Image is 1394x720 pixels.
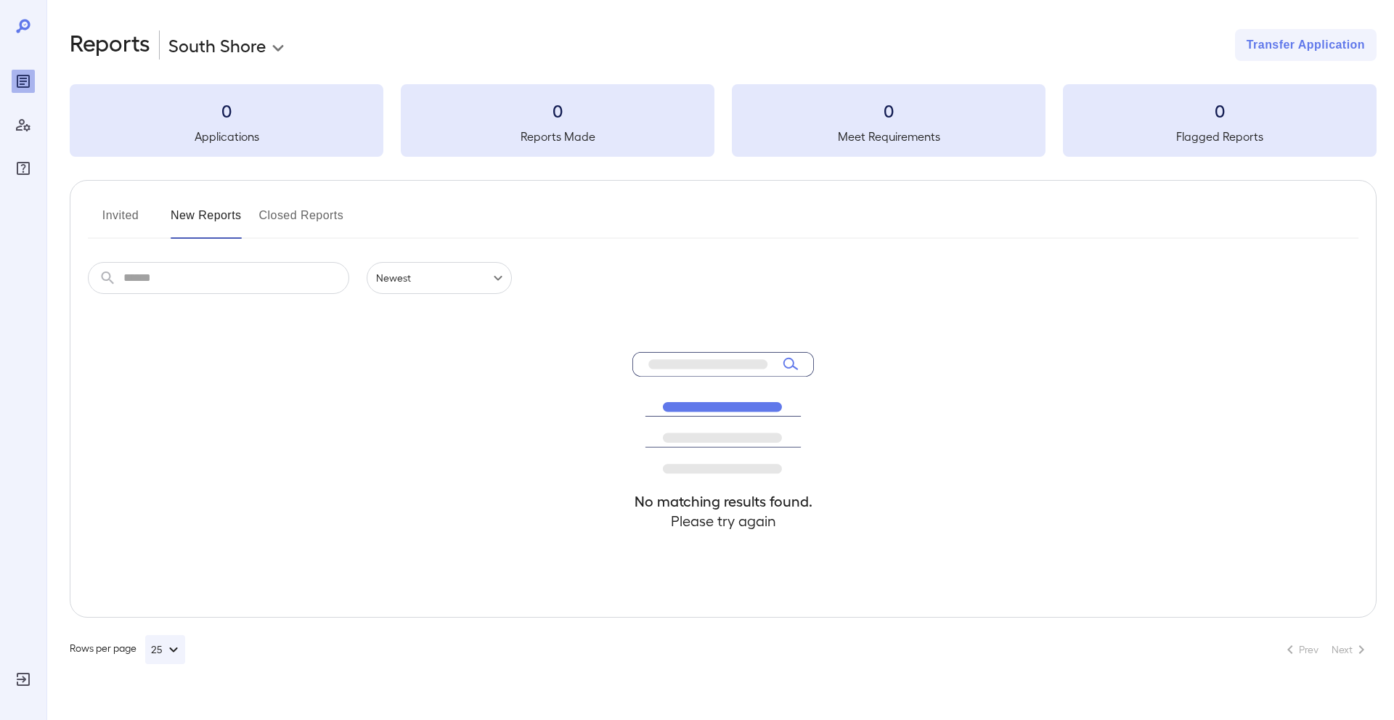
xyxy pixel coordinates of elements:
h3: 0 [401,99,714,122]
h5: Meet Requirements [732,128,1045,145]
h5: Reports Made [401,128,714,145]
div: Reports [12,70,35,93]
h5: Flagged Reports [1063,128,1377,145]
button: Invited [88,204,153,239]
button: Closed Reports [259,204,344,239]
h4: No matching results found. [632,491,814,511]
h3: 0 [70,99,383,122]
button: New Reports [171,204,242,239]
div: FAQ [12,157,35,180]
h5: Applications [70,128,383,145]
h4: Please try again [632,511,814,531]
nav: pagination navigation [1275,638,1377,661]
h3: 0 [732,99,1045,122]
h3: 0 [1063,99,1377,122]
button: 25 [145,635,185,664]
div: Rows per page [70,635,185,664]
p: South Shore [168,33,266,57]
div: Log Out [12,668,35,691]
h2: Reports [70,29,150,61]
div: Newest [367,262,512,294]
button: Transfer Application [1235,29,1377,61]
div: Manage Users [12,113,35,136]
summary: 0Applications0Reports Made0Meet Requirements0Flagged Reports [70,84,1377,157]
